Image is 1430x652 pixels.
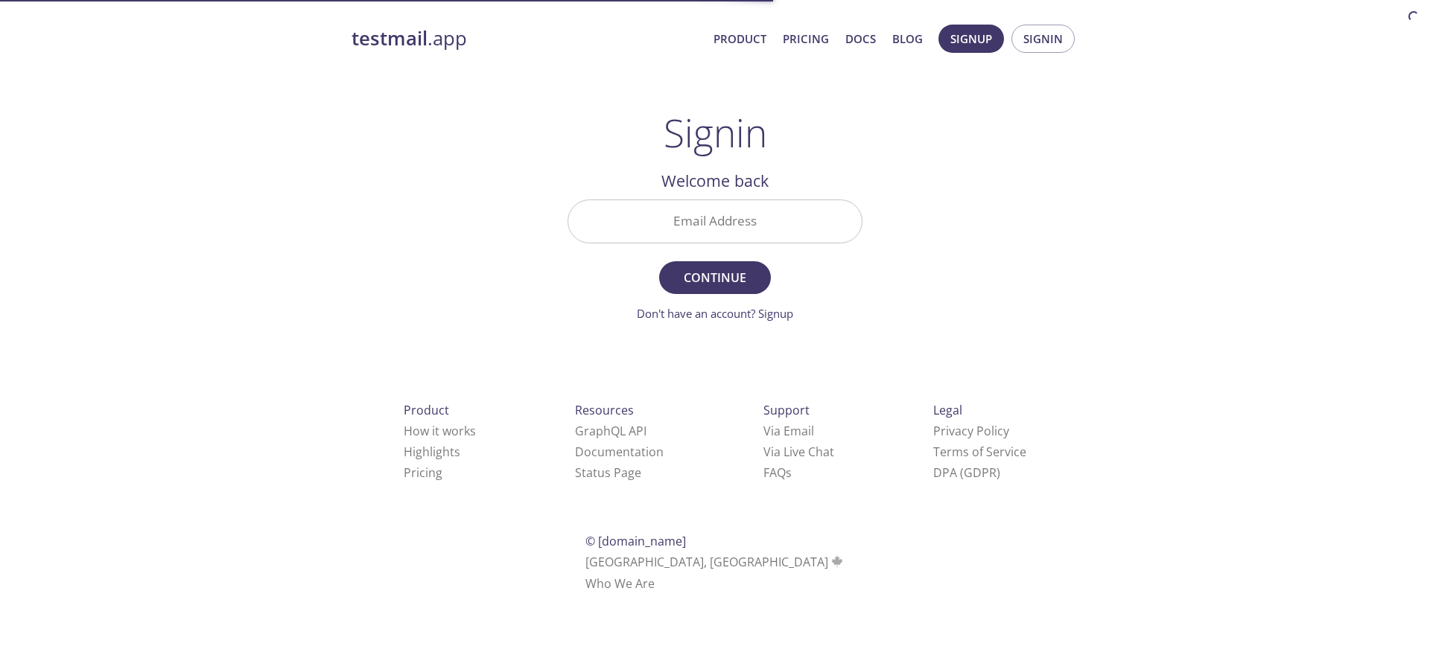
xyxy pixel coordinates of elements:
[659,261,771,294] button: Continue
[585,533,686,549] span: © [DOMAIN_NAME]
[950,29,992,48] span: Signup
[1011,25,1075,53] button: Signin
[404,423,476,439] a: How it works
[933,464,1000,481] a: DPA (GDPR)
[786,464,792,481] span: s
[585,554,845,570] span: [GEOGRAPHIC_DATA], [GEOGRAPHIC_DATA]
[763,464,792,481] a: FAQ
[676,267,754,288] span: Continue
[637,306,793,321] a: Don't have an account? Signup
[664,110,767,155] h1: Signin
[933,423,1009,439] a: Privacy Policy
[783,29,829,48] a: Pricing
[763,423,814,439] a: Via Email
[404,402,449,418] span: Product
[575,402,634,418] span: Resources
[568,168,862,194] h2: Welcome back
[845,29,876,48] a: Docs
[933,402,962,418] span: Legal
[892,29,923,48] a: Blog
[933,444,1026,460] a: Terms of Service
[938,25,1004,53] button: Signup
[404,444,460,460] a: Highlights
[352,25,428,51] strong: testmail
[1023,29,1063,48] span: Signin
[575,423,646,439] a: GraphQL API
[575,464,641,481] a: Status Page
[404,464,442,481] a: Pricing
[763,402,810,418] span: Support
[352,26,702,51] a: testmail.app
[575,444,664,460] a: Documentation
[585,575,655,592] a: Who We Are
[714,29,766,48] a: Product
[763,444,834,460] a: Via Live Chat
